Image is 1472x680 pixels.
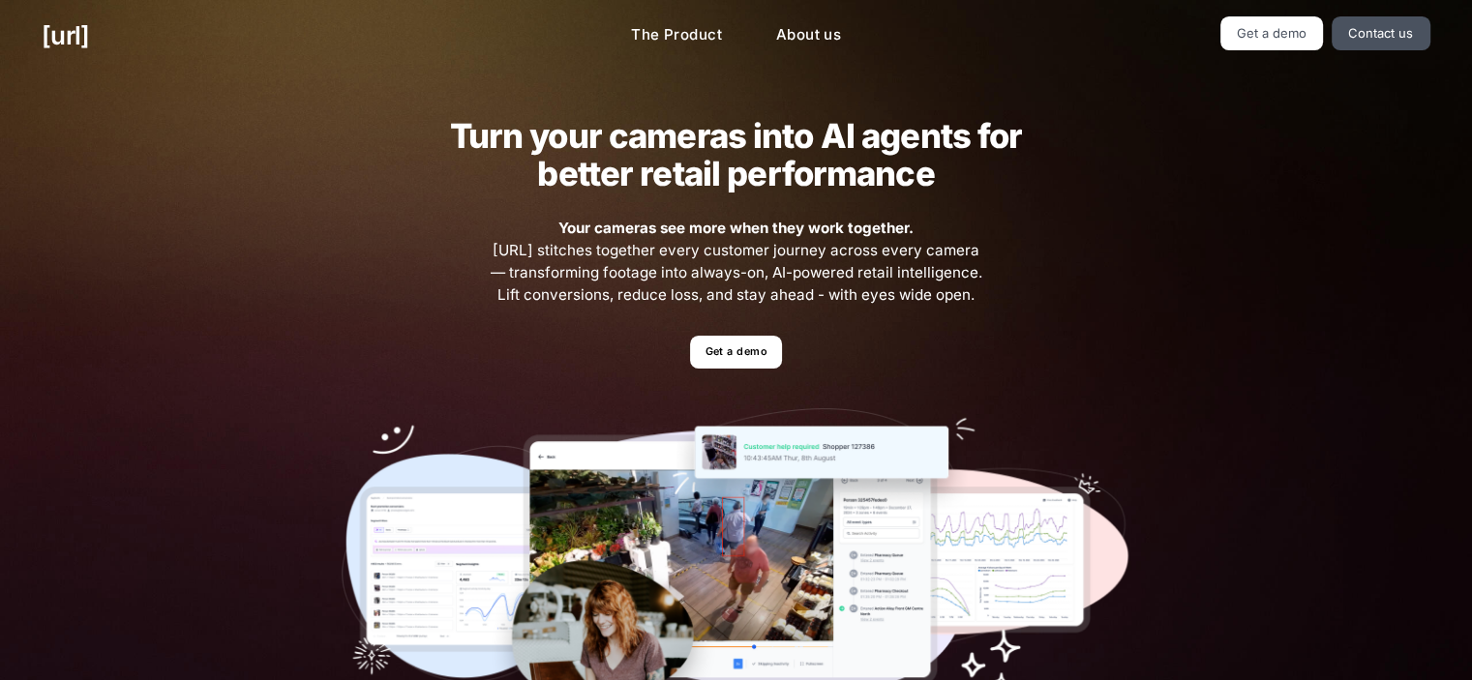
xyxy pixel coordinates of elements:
h2: Turn your cameras into AI agents for better retail performance [419,117,1052,192]
a: Contact us [1332,16,1430,50]
a: Get a demo [1220,16,1324,50]
a: The Product [616,16,737,54]
a: Get a demo [690,336,782,370]
strong: Your cameras see more when they work together. [558,219,914,237]
a: [URL] [42,16,89,54]
span: [URL] stitches together every customer journey across every camera — transforming footage into al... [488,218,985,306]
a: About us [761,16,856,54]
